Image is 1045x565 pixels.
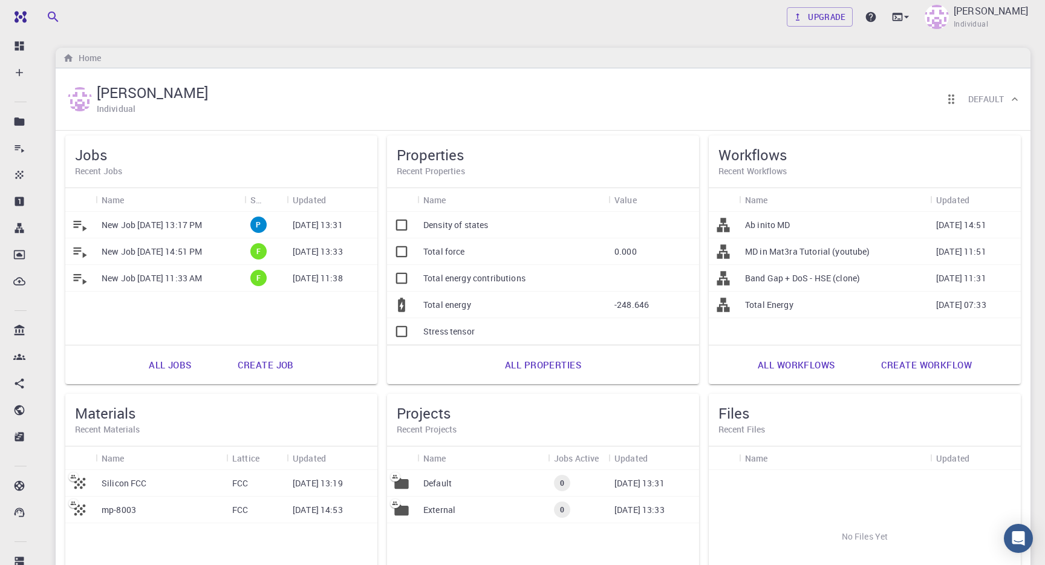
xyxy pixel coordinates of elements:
p: [DATE] 13:33 [293,246,343,258]
img: Jong Hoon Kim [68,87,92,111]
button: Sort [259,448,279,468]
p: [DATE] 14:53 [293,504,343,516]
h5: Projects [397,403,689,423]
p: External [423,504,455,516]
p: Density of states [423,219,489,231]
p: Total Energy [745,299,793,311]
a: Create workflow [868,350,985,379]
p: [DATE] 13:19 [293,477,343,489]
p: Default [423,477,452,489]
h5: Jobs [75,145,368,165]
p: [DATE] 13:31 [293,219,343,231]
a: Create job [224,350,307,379]
div: Updated [930,188,1021,212]
p: Ab inito MD [745,219,790,231]
p: [DATE] 14:51 [936,219,986,231]
div: Jobs Active [548,446,608,470]
button: Sort [446,448,466,468]
div: finished [250,270,267,286]
h6: Recent Jobs [75,165,368,178]
p: -248.646 [614,299,649,311]
a: All jobs [135,350,204,379]
button: Sort [326,190,345,209]
p: New Job [DATE] 11:33 AM [102,272,202,284]
div: Jong Hoon Kim[PERSON_NAME]IndividualReorder cardsDefault [56,68,1030,131]
div: Status [244,188,287,212]
p: Stress tensor [423,325,475,338]
div: Name [102,188,125,212]
p: Total energy [423,299,471,311]
div: Name [102,446,125,470]
a: All properties [492,350,594,379]
span: 0 [555,505,569,515]
div: Updated [287,446,377,470]
span: F [252,246,265,256]
button: Sort [768,190,787,209]
div: Name [739,446,930,470]
h6: Recent Materials [75,423,368,436]
div: Name [745,188,768,212]
div: Updated [608,446,699,470]
div: Updated [293,188,326,212]
h6: Home [74,51,101,65]
p: New Job [DATE] 14:51 PM [102,246,202,258]
p: [DATE] 11:38 [293,272,343,284]
h6: Recent Workflows [718,165,1011,178]
div: Open Intercom Messenger [1004,524,1033,553]
h6: Individual [97,102,135,116]
img: Jong Hoon Kim [925,5,949,29]
span: 0 [555,478,569,488]
h6: Recent Properties [397,165,689,178]
p: [DATE] 11:51 [936,246,986,258]
h5: Properties [397,145,689,165]
div: Updated [930,446,1021,470]
div: Icon [65,446,96,470]
h6: Recent Files [718,423,1011,436]
div: Icon [709,446,739,470]
p: [DATE] 07:33 [936,299,986,311]
div: Lattice [226,446,287,470]
p: Silicon FCC [102,477,147,489]
button: Sort [326,448,345,468]
p: [PERSON_NAME] [954,4,1028,18]
div: finished [250,243,267,260]
div: Icon [387,446,417,470]
h6: Default [968,93,1004,106]
div: Name [739,188,930,212]
div: Name [96,446,226,470]
p: MD in Mat3ra Tutorial (youtube) [745,246,870,258]
span: 지원 [28,8,47,19]
span: Individual [954,18,988,30]
button: Sort [637,190,656,209]
div: Lattice [232,446,259,470]
button: Sort [969,448,989,468]
div: Updated [936,446,969,470]
button: Sort [648,448,667,468]
button: Sort [125,190,144,209]
h5: Materials [75,403,368,423]
span: F [252,273,265,283]
div: Icon [387,188,417,212]
p: [DATE] 11:31 [936,272,986,284]
div: Value [614,188,637,212]
h5: Files [718,403,1011,423]
p: New Job [DATE] 13:17 PM [102,219,202,231]
p: Total energy contributions [423,272,526,284]
div: Jobs Active [554,446,599,470]
p: Band Gap + DoS - HSE (clone) [745,272,860,284]
div: Updated [614,446,648,470]
div: pre-submission [250,217,267,233]
button: Sort [446,190,466,209]
div: Name [745,446,768,470]
p: [DATE] 13:31 [614,477,665,489]
a: Upgrade [787,7,853,27]
button: Reorder cards [939,87,963,111]
div: Icon [709,188,739,212]
div: Updated [287,188,377,212]
span: P [251,220,265,230]
h5: Workflows [718,145,1011,165]
h6: Recent Projects [397,423,689,436]
div: Name [96,188,244,212]
button: Sort [261,190,281,209]
div: Icon [65,188,96,212]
